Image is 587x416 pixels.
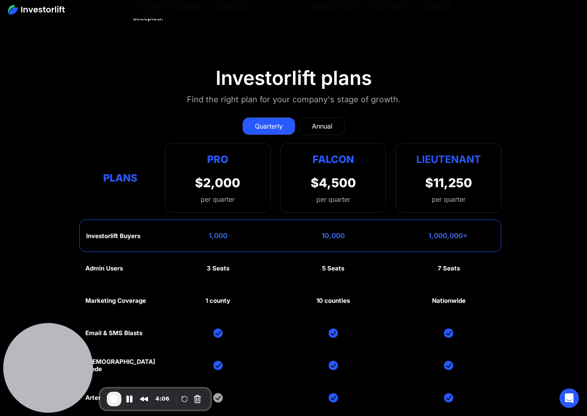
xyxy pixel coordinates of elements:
[195,175,240,190] div: $2,000
[425,175,472,190] div: $11,250
[311,175,356,190] div: $4,500
[206,297,230,304] div: 1 county
[85,297,146,304] div: Marketing Coverage
[85,358,155,373] div: [DEMOGRAPHIC_DATA] Mode
[316,194,350,204] div: per quarter
[85,265,123,272] div: Admin Users
[187,93,401,106] div: Find the right plan for your company's stage of growth.
[312,121,333,131] div: Annual
[438,265,460,272] div: 7 Seats
[322,265,344,272] div: 5 Seats
[255,121,283,131] div: Quarterly
[316,297,350,304] div: 10 counties
[313,152,354,167] div: Falcon
[216,66,372,90] div: Investorlift plans
[559,389,579,408] div: Open Intercom Messenger
[322,232,345,240] div: 10,000
[428,232,468,240] div: 1,000,000+
[416,153,481,165] strong: Lieutenant
[207,265,229,272] div: 3 Seats
[432,194,466,204] div: per quarter
[85,329,142,337] div: Email & SMS Blasts
[86,232,140,240] div: Investorlift Buyers
[195,152,240,167] div: Pro
[195,194,240,204] div: per quarter
[85,170,155,186] div: Plans
[432,297,466,304] div: Nationwide
[209,232,227,240] div: 1,000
